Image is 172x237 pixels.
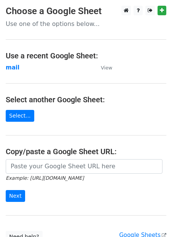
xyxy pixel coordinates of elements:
h4: Select another Google Sheet: [6,95,166,104]
a: Select... [6,110,34,122]
a: View [93,64,112,71]
h4: Copy/paste a Google Sheet URL: [6,147,166,156]
input: Paste your Google Sheet URL here [6,159,162,174]
input: Next [6,190,25,202]
small: Example: [URL][DOMAIN_NAME] [6,175,84,181]
a: mail [6,64,19,71]
p: Use one of the options below... [6,20,166,28]
small: View [101,65,112,71]
h4: Use a recent Google Sheet: [6,51,166,60]
h3: Choose a Google Sheet [6,6,166,17]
